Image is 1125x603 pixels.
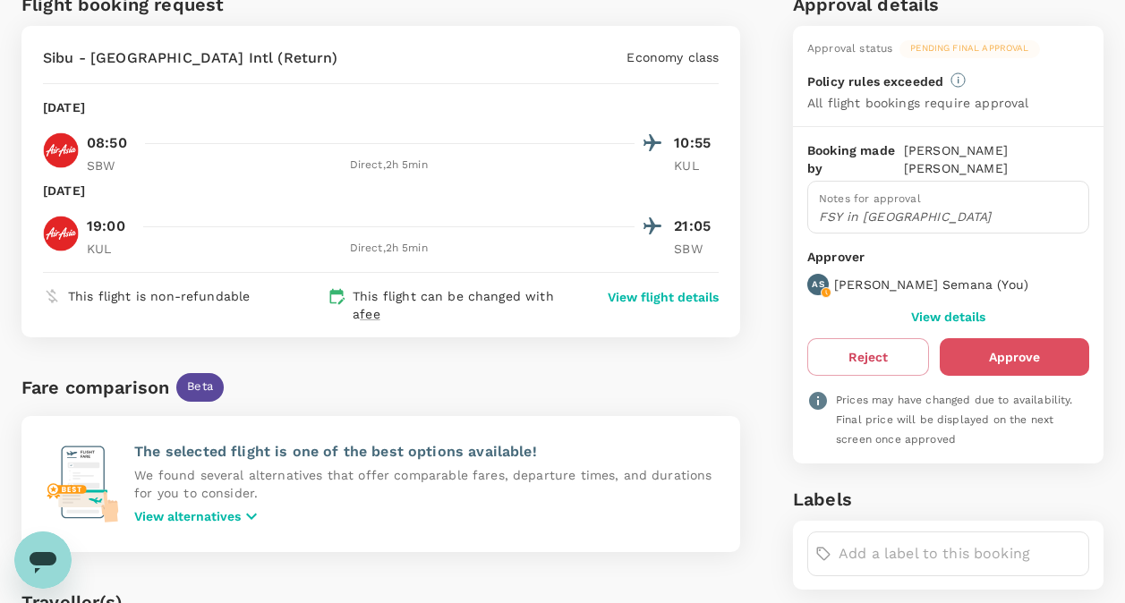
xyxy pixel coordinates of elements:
p: 19:00 [87,216,125,237]
p: [PERSON_NAME] Semana ( You ) [834,276,1028,293]
p: AS [812,278,823,291]
button: Approve [940,338,1089,376]
button: View details [911,310,985,324]
p: We found several alternatives that offer comparable fares, departure times, and durations for you... [134,466,719,502]
span: Pending final approval [899,42,1039,55]
p: [PERSON_NAME] [PERSON_NAME] [904,141,1089,177]
span: fee [360,307,379,321]
div: Approval status [807,40,892,58]
h6: Labels [793,485,1104,514]
img: AK [43,216,79,251]
span: Notes for approval [819,192,921,205]
p: KUL [87,240,132,258]
button: View flight details [608,288,719,306]
p: 21:05 [674,216,719,237]
iframe: Button to launch messaging window [14,531,72,589]
button: Reject [807,338,929,376]
p: [DATE] [43,182,85,200]
div: Direct , 2h 5min [142,240,635,258]
div: Fare comparison [21,373,169,402]
p: All flight bookings require approval [807,94,1028,112]
div: Direct , 2h 5min [142,157,635,174]
p: This flight is non-refundable [68,287,250,305]
p: 10:55 [674,132,719,154]
p: SBW [87,157,132,174]
span: Prices may have changed due to availability. Final price will be displayed on the next screen onc... [836,394,1073,446]
p: This flight can be changed with a [353,287,576,323]
p: 08:50 [87,132,127,154]
p: The selected flight is one of the best options available! [134,441,719,463]
p: [DATE] [43,98,85,116]
input: Add a label to this booking [839,539,1081,568]
p: Approver [807,248,1089,267]
p: View alternatives [134,507,241,525]
p: SBW [674,240,719,258]
img: AK [43,132,79,168]
p: Booking made by [807,141,904,177]
p: KUL [674,157,719,174]
p: Economy class [626,48,719,66]
button: View alternatives [134,505,262,527]
p: FSY in [GEOGRAPHIC_DATA] [819,208,1078,225]
p: Policy rules exceeded [807,72,943,90]
span: Beta [176,378,224,395]
p: Sibu - [GEOGRAPHIC_DATA] Intl (Return) [43,47,337,69]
